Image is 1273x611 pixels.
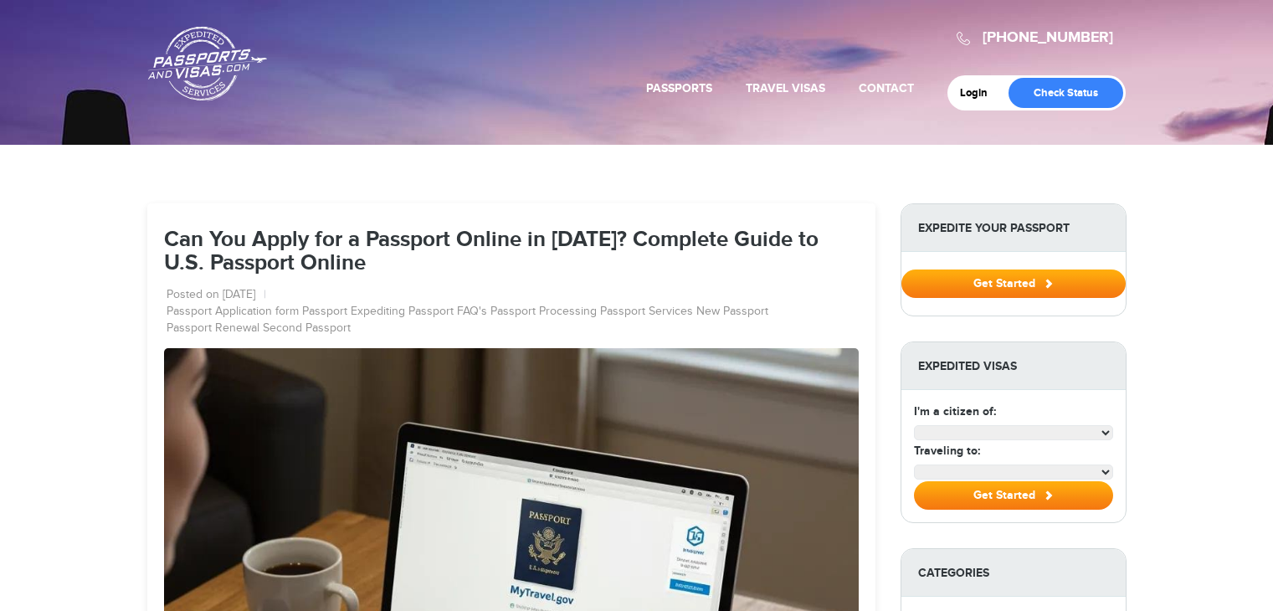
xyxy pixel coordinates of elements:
strong: Categories [901,549,1126,597]
a: Passport Services [600,304,693,321]
button: Get Started [914,481,1113,510]
label: Traveling to: [914,442,980,460]
a: Contact [859,81,914,95]
h1: Can You Apply for a Passport Online in [DATE]? Complete Guide to U.S. Passport Online [164,228,859,276]
strong: Expedite Your Passport [901,204,1126,252]
a: Passport Application form [167,304,299,321]
a: Passports [646,81,712,95]
a: [PHONE_NUMBER] [983,28,1113,47]
a: Check Status [1009,78,1123,108]
a: Passport Renewal [167,321,259,337]
strong: Expedited Visas [901,342,1126,390]
a: Passport Expediting [302,304,405,321]
label: I'm a citizen of: [914,403,996,420]
a: Login [960,86,999,100]
a: Get Started [901,276,1126,290]
a: Travel Visas [746,81,825,95]
a: Passport Processing [490,304,597,321]
a: Passports & [DOMAIN_NAME] [148,26,267,101]
a: New Passport [696,304,768,321]
a: Second Passport [263,321,351,337]
a: Passport FAQ's [408,304,487,321]
li: Posted on [DATE] [167,287,266,304]
button: Get Started [901,270,1126,298]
